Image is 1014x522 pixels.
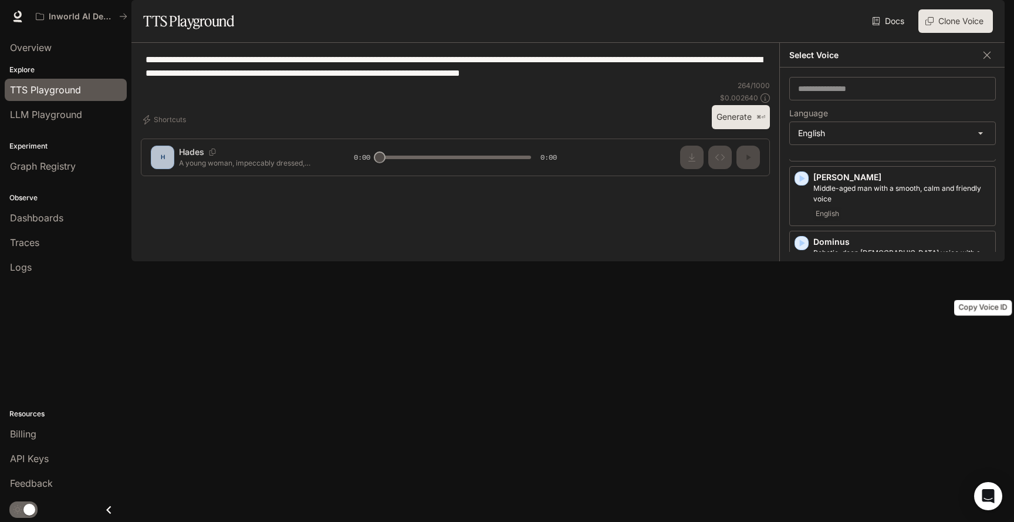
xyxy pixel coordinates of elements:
[712,105,770,129] button: Generate⌘⏎
[789,109,828,117] p: Language
[813,207,841,221] span: English
[790,122,995,144] div: English
[813,248,991,269] p: Robotic, deep male voice with a menacing quality. Perfect for villains
[813,236,991,248] p: Dominus
[974,482,1002,510] div: Open Intercom Messenger
[31,5,133,28] button: All workspaces
[49,12,114,22] p: Inworld AI Demos
[813,171,991,183] p: [PERSON_NAME]
[756,114,765,121] p: ⌘⏎
[720,93,758,103] p: $ 0.002640
[918,9,993,33] button: Clone Voice
[143,9,234,33] h1: TTS Playground
[141,110,191,129] button: Shortcuts
[870,9,909,33] a: Docs
[813,183,991,204] p: Middle-aged man with a smooth, calm and friendly voice
[738,80,770,90] p: 264 / 1000
[954,300,1012,316] div: Copy Voice ID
